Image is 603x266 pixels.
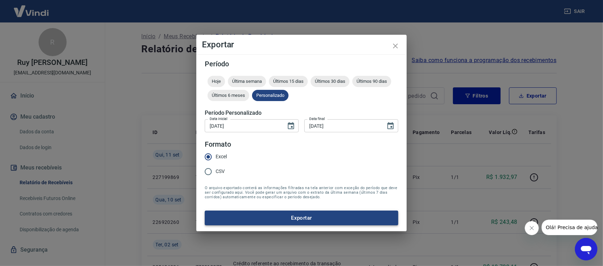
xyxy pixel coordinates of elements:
[205,186,398,199] span: O arquivo exportado conterá as informações filtradas na tela anterior com exceção do período que ...
[309,116,325,121] label: Data final
[284,119,298,133] button: Choose date, selected date is 1 de set de 2025
[208,93,249,98] span: Últimos 6 meses
[575,238,597,260] iframe: Botão para abrir a janela de mensagens
[525,221,539,235] iframe: Fechar mensagem
[352,79,391,84] span: Últimos 90 dias
[202,40,401,49] h4: Exportar
[208,90,249,101] div: Últimos 6 meses
[304,119,381,132] input: DD/MM/YYYY
[210,116,228,121] label: Data inicial
[205,60,398,67] h5: Período
[216,153,227,160] span: Excel
[208,79,225,84] span: Hoje
[252,93,289,98] span: Personalizado
[205,109,398,117] h5: Período Personalizado
[216,168,225,175] span: CSV
[228,79,266,84] span: Última semana
[252,90,289,101] div: Personalizado
[384,119,398,133] button: Choose date, selected date is 16 de set de 2025
[205,211,398,225] button: Exportar
[205,119,281,132] input: DD/MM/YYYY
[269,79,308,84] span: Últimos 15 dias
[208,76,225,87] div: Hoje
[228,76,266,87] div: Última semana
[387,38,404,54] button: close
[205,139,231,149] legend: Formato
[542,220,597,235] iframe: Mensagem da empresa
[352,76,391,87] div: Últimos 90 dias
[269,76,308,87] div: Últimos 15 dias
[311,76,350,87] div: Últimos 30 dias
[311,79,350,84] span: Últimos 30 dias
[4,5,59,11] span: Olá! Precisa de ajuda?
